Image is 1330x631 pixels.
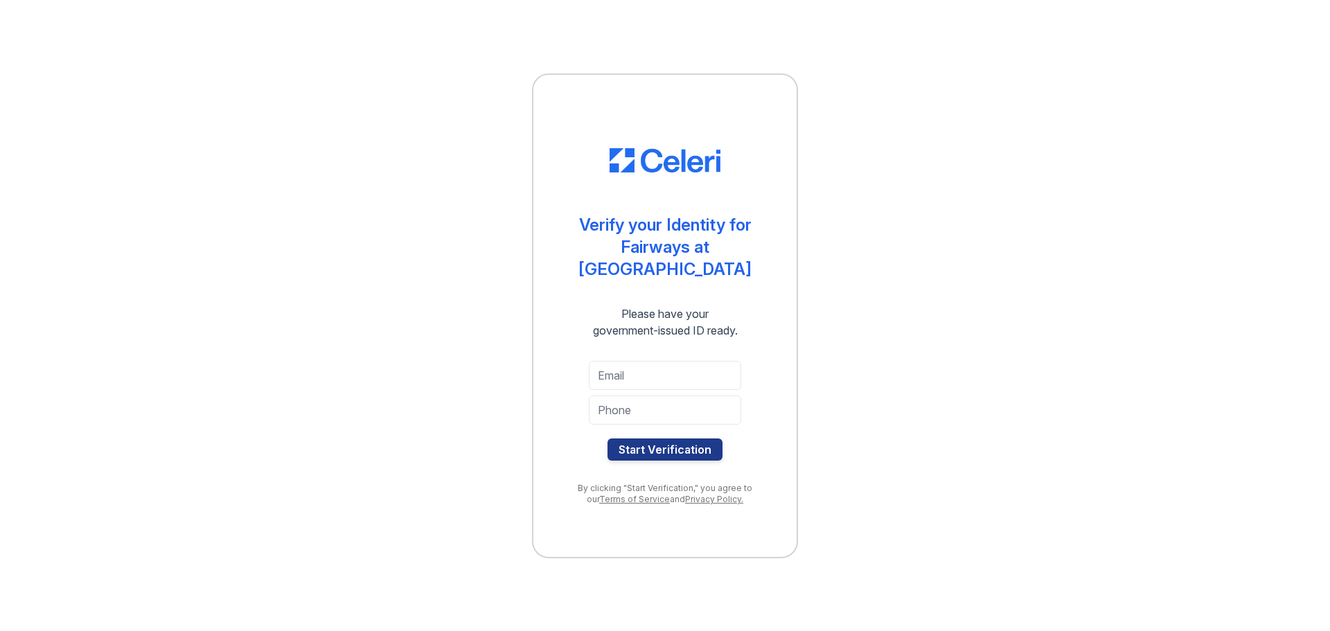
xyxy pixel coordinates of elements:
input: Phone [589,396,741,425]
input: Email [589,361,741,390]
button: Start Verification [608,438,722,461]
a: Terms of Service [599,494,670,504]
a: Privacy Policy. [685,494,743,504]
img: CE_Logo_Blue-a8612792a0a2168367f1c8372b55b34899dd931a85d93a1a3d3e32e68fde9ad4.png [610,148,720,173]
div: By clicking "Start Verification," you agree to our and [561,483,769,505]
div: Please have your government-issued ID ready. [568,305,763,339]
div: Verify your Identity for Fairways at [GEOGRAPHIC_DATA] [561,214,769,281]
